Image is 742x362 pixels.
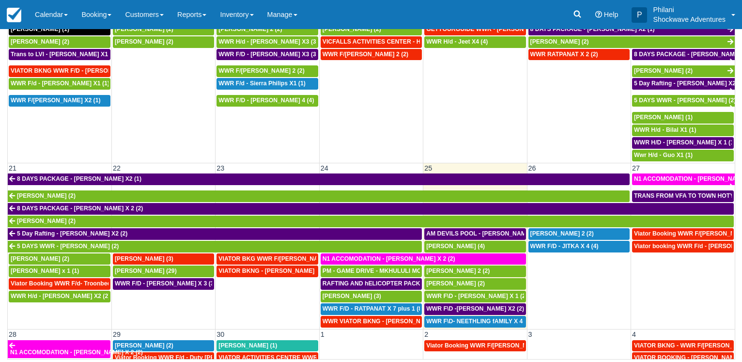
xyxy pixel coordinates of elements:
a: 5 DAYS WWR - [PERSON_NAME] (2) [8,241,422,252]
span: [PERSON_NAME] (29) [115,268,177,274]
span: 5 Day Rafting - [PERSON_NAME] X2 (2) [17,230,127,237]
span: VIATOR ACTIVITIES CENTRE WWR - [PERSON_NAME] X 1 (1) [218,354,392,361]
span: WWR F/d - [PERSON_NAME] X1 (1) [11,80,109,87]
a: 8 DAYS PACKAGE - [PERSON_NAME] X2 (1) [528,24,735,35]
p: Philani [653,5,726,15]
a: [PERSON_NAME] (2) [9,253,110,265]
span: VIATOR BKNG WWR F/D - [PERSON_NAME] X 1 (1) [11,67,155,74]
a: [PERSON_NAME] (2) [321,24,422,35]
a: Viator Booking WWR F/d- Troonbeeckx, [PERSON_NAME] 11 (9) [9,278,110,290]
span: WWR RATPANAT X 2 (2) [530,51,598,58]
a: WWR H/d - Jeet X4 (4) [424,36,526,48]
span: 8 DAYS PACKAGE - [PERSON_NAME] X2 (1) [17,175,141,182]
a: 8 DAYS PACKAGE - [PERSON_NAME] X 2 (2) [632,49,735,61]
span: WWR F/D - [PERSON_NAME] X3 (3) [218,51,318,58]
a: [PERSON_NAME] (2) [424,278,526,290]
a: Wwr H/d - Guo X1 (1) [632,150,734,161]
span: WWR F/[PERSON_NAME] X2 (1) [11,97,101,104]
span: WWR F/D - [PERSON_NAME] X 3 (3) [115,280,216,287]
span: [PERSON_NAME] (2) [530,38,589,45]
span: WWR H/d - [PERSON_NAME] X3 (3) [218,38,318,45]
span: Wwr H/d - Guo X1 (1) [634,152,693,158]
span: WWR F/[PERSON_NAME] 2 (2) [323,51,408,58]
span: 23 [216,164,225,172]
p: Shockwave Adventures [653,15,726,24]
a: VIATOR BKNG WWR F/D - [PERSON_NAME] X 1 (1) [9,65,110,77]
a: [PERSON_NAME] 2 (2) [424,266,526,277]
a: VIATOR BKNG - WWR F/[PERSON_NAME] 3 (3) [632,340,734,352]
span: N1 ACCOMODATION - [PERSON_NAME] X 2 (2) [10,349,143,356]
a: [PERSON_NAME] (1) [9,24,110,35]
a: WWR H/d - [PERSON_NAME] X2 (2) [9,291,110,302]
a: 8 DAYS PACKAGE - [PERSON_NAME] X2 (1) [8,173,630,185]
a: WWR F/D - [PERSON_NAME] X 3 (3) [113,278,214,290]
span: RAFTING AND hELICOPTER PACKAGE - [PERSON_NAME] X1 (1) [323,280,506,287]
span: 5 DAYS WWR - [PERSON_NAME] (2) [17,243,119,250]
a: WWR F/d - [PERSON_NAME] X1 (1) [9,78,110,90]
a: [PERSON_NAME] 2 (2) [216,24,318,35]
span: 1 [320,331,325,338]
a: [PERSON_NAME] (1) [632,112,734,124]
span: Help [604,11,618,18]
a: [PERSON_NAME] (2) [9,36,110,48]
span: [PERSON_NAME] (2) [17,218,76,224]
span: 22 [112,164,122,172]
span: 3 [527,331,533,338]
span: WWR VIATOR BKNG - [PERSON_NAME] 2 (2) [323,318,449,325]
span: [PERSON_NAME] 2 (2) [530,230,594,237]
i: Help [595,11,602,18]
span: [PERSON_NAME] (2) [115,38,173,45]
a: TRANS FROM VFA TO TOWN HOTYELS - [PERSON_NAME] X 2 (2) [632,190,734,202]
a: WWR H/d - Bilal X1 (1) [632,125,734,136]
a: WWR H/D - [PERSON_NAME] X 1 (1) [632,137,734,149]
span: Trans to LVI - [PERSON_NAME] X1 (1) [11,51,117,58]
span: 24 [320,164,329,172]
a: WWR F\D- NEETHLING fAMILY X 4 (5) [424,316,526,328]
a: Trans to LVI - [PERSON_NAME] X1 (1) [9,49,110,61]
a: WWR VIATOR BKNG - [PERSON_NAME] 2 (2) [321,316,422,328]
a: PM - GAME DRIVE - MKHULULI MOYO X1 (28) [321,266,422,277]
span: [PERSON_NAME] (1) [218,342,277,349]
span: [PERSON_NAME] (2) [11,38,69,45]
a: 5 DAYS WWR - [PERSON_NAME] (2) [632,95,735,107]
span: WWR F/D - [PERSON_NAME] 4 (4) [218,97,314,104]
a: [PERSON_NAME] (29) [113,266,214,277]
a: WWR F/D - [PERSON_NAME] 4 (4) [216,95,318,107]
span: [PERSON_NAME] (1) [11,26,69,32]
a: [PERSON_NAME] (2) [8,190,630,202]
span: 21 [8,164,17,172]
span: [PERSON_NAME] (3) [323,293,381,299]
a: WWR F\D -[PERSON_NAME] X2 (2) [424,303,526,315]
a: Viator booking WWR F/d - [PERSON_NAME] 3 (3) [632,241,734,252]
a: WWR F/[PERSON_NAME] 2 (2) [321,49,422,61]
span: WWR F/D - RATPANAT X 7 plus 1 (8) [323,305,424,312]
a: [PERSON_NAME] (2) [113,36,214,48]
a: Viator Booking WWR F/[PERSON_NAME] X 2 (2) [424,340,526,352]
span: PM - GAME DRIVE - MKHULULI MOYO X1 (28) [323,268,451,274]
a: WWR F/d - Sierra Philips X1 (1) [216,78,318,90]
span: AM DEVILS POOL - [PERSON_NAME] X 2 (2) [426,230,551,237]
span: VICFALLS ACTIVITIES CENTER - HELICOPTER -[PERSON_NAME] X 4 (4) [323,38,527,45]
span: [PERSON_NAME] (2) [634,67,693,74]
a: [PERSON_NAME] (4) [424,241,526,252]
a: WWR RATPANAT X 2 (2) [528,49,630,61]
span: 29 [112,331,122,338]
a: [PERSON_NAME] x 1 (1) [9,266,110,277]
a: WWR F\D - [PERSON_NAME] X 1 (2) [424,291,526,302]
a: VICFALLS ACTIVITIES CENTER - HELICOPTER -[PERSON_NAME] X 4 (4) [321,36,422,48]
span: Viator Booking WWR F/d - Duty [PERSON_NAME] 2 (2) [115,354,268,361]
a: [PERSON_NAME] (2) [113,340,214,352]
a: 8 DAYS PACKAGE - [PERSON_NAME] X 2 (2) [8,203,734,215]
a: [PERSON_NAME] (2) [632,65,735,77]
span: 8 DAYS PACKAGE - [PERSON_NAME] X 2 (2) [17,205,143,212]
a: AM DEVILS POOL - [PERSON_NAME] X 2 (2) [424,228,526,240]
span: WWR H/d - Bilal X1 (1) [634,126,696,133]
a: [PERSON_NAME] (3) [321,291,422,302]
a: VIATOR BKNG - [PERSON_NAME] 2 (2) [216,266,318,277]
span: 28 [8,331,17,338]
span: WWR F\D - [PERSON_NAME] X 1 (2) [426,293,527,299]
a: Viator Booking WWR F/[PERSON_NAME] (2) [632,228,734,240]
span: N1 ACCOMODATION - [PERSON_NAME] X 2 (2) [323,255,455,262]
a: N1 ACCOMODATION - [PERSON_NAME] X 2 (2) [321,253,526,265]
span: 2 [423,331,429,338]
